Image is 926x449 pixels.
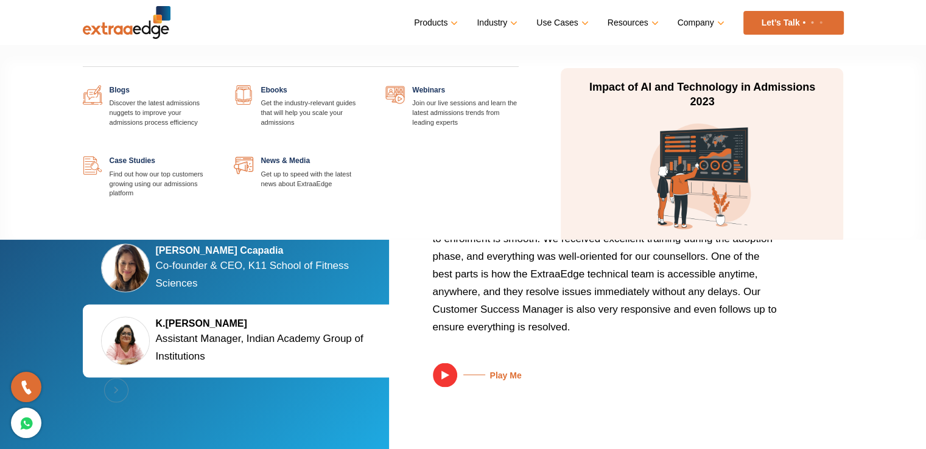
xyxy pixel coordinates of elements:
h5: [PERSON_NAME] Ccapadia [156,244,375,256]
a: Let’s Talk [743,11,844,35]
p: Impact of AI and Technology in Admissions 2023 [588,80,816,110]
h5: K.[PERSON_NAME] [156,317,375,329]
p: Co-founder & CEO, K11 School of Fitness Sciences [156,256,375,291]
h5: Play Me [457,370,522,380]
a: Industry [477,14,515,32]
p: ExtraaEdge platform is very user-friendly and allows us to customize the application to fit our s... [433,194,780,344]
a: Products [414,14,455,32]
a: Company [678,14,722,32]
a: Use Cases [536,14,586,32]
a: Resources [608,14,656,32]
img: play.svg [433,363,457,387]
p: Assistant Manager, Indian Academy Group of Institutions [156,329,375,364]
